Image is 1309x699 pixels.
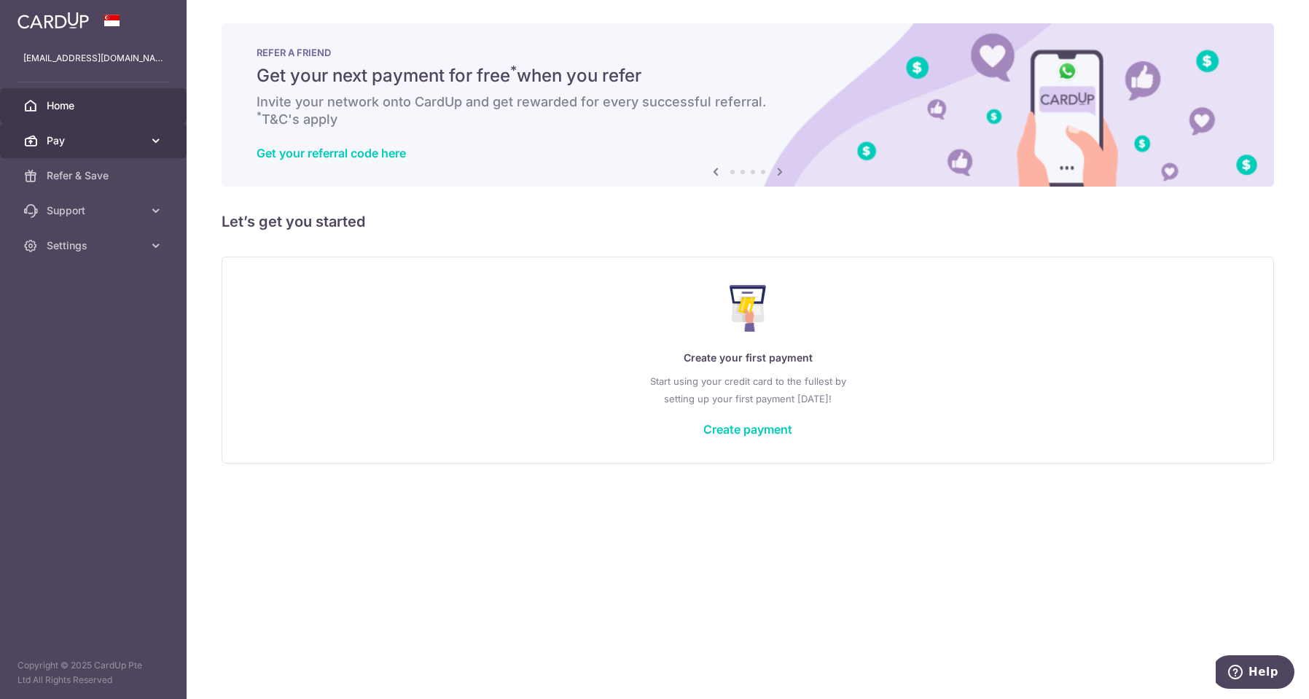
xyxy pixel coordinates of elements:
[257,93,1239,128] h6: Invite your network onto CardUp and get rewarded for every successful referral. T&C's apply
[47,238,143,253] span: Settings
[251,372,1244,407] p: Start using your credit card to the fullest by setting up your first payment [DATE]!
[17,12,89,29] img: CardUp
[703,422,792,437] a: Create payment
[47,98,143,113] span: Home
[257,146,406,160] a: Get your referral code here
[47,168,143,183] span: Refer & Save
[222,210,1274,233] h5: Let’s get you started
[251,349,1244,367] p: Create your first payment
[257,47,1239,58] p: REFER A FRIEND
[1216,655,1294,692] iframe: Opens a widget where you can find more information
[47,203,143,218] span: Support
[23,51,163,66] p: [EMAIL_ADDRESS][DOMAIN_NAME]
[222,23,1274,187] img: RAF banner
[257,64,1239,87] h5: Get your next payment for free when you refer
[47,133,143,148] span: Pay
[730,285,767,332] img: Make Payment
